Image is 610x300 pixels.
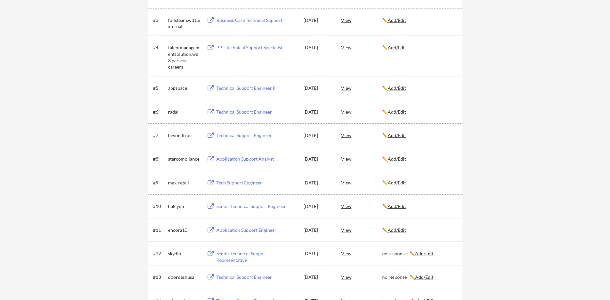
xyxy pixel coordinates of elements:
[216,132,297,139] div: Technical Support Engineer
[153,250,166,257] div: #12
[341,247,382,259] div: View
[341,200,382,212] div: View
[382,250,457,257] div: no response ✏️
[341,14,382,26] div: View
[388,85,406,91] u: Add/Edit
[216,156,297,162] div: Application Support Analyst
[415,251,433,256] u: Add/Edit
[153,227,166,233] div: #11
[216,180,297,186] div: Tech Support Engineer
[153,180,166,186] div: #9
[153,109,166,115] div: #6
[304,44,332,51] div: [DATE]
[382,203,457,210] div: ✏️
[168,250,201,257] div: skydio
[341,271,382,283] div: View
[304,17,332,24] div: [DATE]
[382,180,457,186] div: ✏️
[304,156,332,162] div: [DATE]
[153,203,166,210] div: #10
[168,227,201,233] div: encora10
[382,132,457,139] div: ✏️
[153,274,166,280] div: #13
[341,106,382,118] div: View
[388,180,406,185] u: Add/Edit
[382,274,457,280] div: no response ✏️
[304,109,332,115] div: [DATE]
[153,132,166,139] div: #7
[216,227,297,233] div: Application Support Engineer
[304,85,332,91] div: [DATE]
[216,85,297,91] div: Technical Support Engineer II
[388,17,406,23] u: Add/Edit
[168,203,201,210] div: halcyon
[388,133,406,138] u: Add/Edit
[304,203,332,210] div: [DATE]
[341,224,382,236] div: View
[341,153,382,165] div: View
[382,44,457,51] div: ✏️
[382,227,457,233] div: ✏️
[304,250,332,257] div: [DATE]
[168,156,201,162] div: starcompliance
[388,227,406,233] u: Add/Edit
[153,17,166,24] div: #3
[382,17,457,24] div: ✏️
[388,45,406,50] u: Add/Edit
[341,177,382,188] div: View
[304,227,332,233] div: [DATE]
[168,180,201,186] div: max-retail
[168,85,201,91] div: appspace
[153,156,166,162] div: #8
[168,274,201,280] div: doordashusa
[382,85,457,91] div: ✏️
[168,17,201,30] div: fullsteam.wd1.external
[216,274,297,280] div: Technical Support Engineer
[304,274,332,280] div: [DATE]
[216,109,297,115] div: Technical Support Engineer
[168,44,201,70] div: talentmanagementsolution.wd3.perseus-careers
[153,85,166,91] div: #5
[388,203,406,209] u: Add/Edit
[382,156,457,162] div: ✏️
[388,109,406,115] u: Add/Edit
[216,44,297,51] div: PPE Technical Support Specialist
[415,274,433,280] u: Add/Edit
[168,109,201,115] div: radai
[153,44,166,51] div: #4
[382,109,457,115] div: ✏️
[216,250,297,263] div: Senior Technical Support Representative
[388,156,406,162] u: Add/Edit
[341,82,382,94] div: View
[304,180,332,186] div: [DATE]
[341,41,382,53] div: View
[216,17,297,24] div: Business Case Technical Support
[341,129,382,141] div: View
[168,132,201,139] div: beyondtrust
[304,132,332,139] div: [DATE]
[216,203,297,210] div: Senior Technical Support Engineer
